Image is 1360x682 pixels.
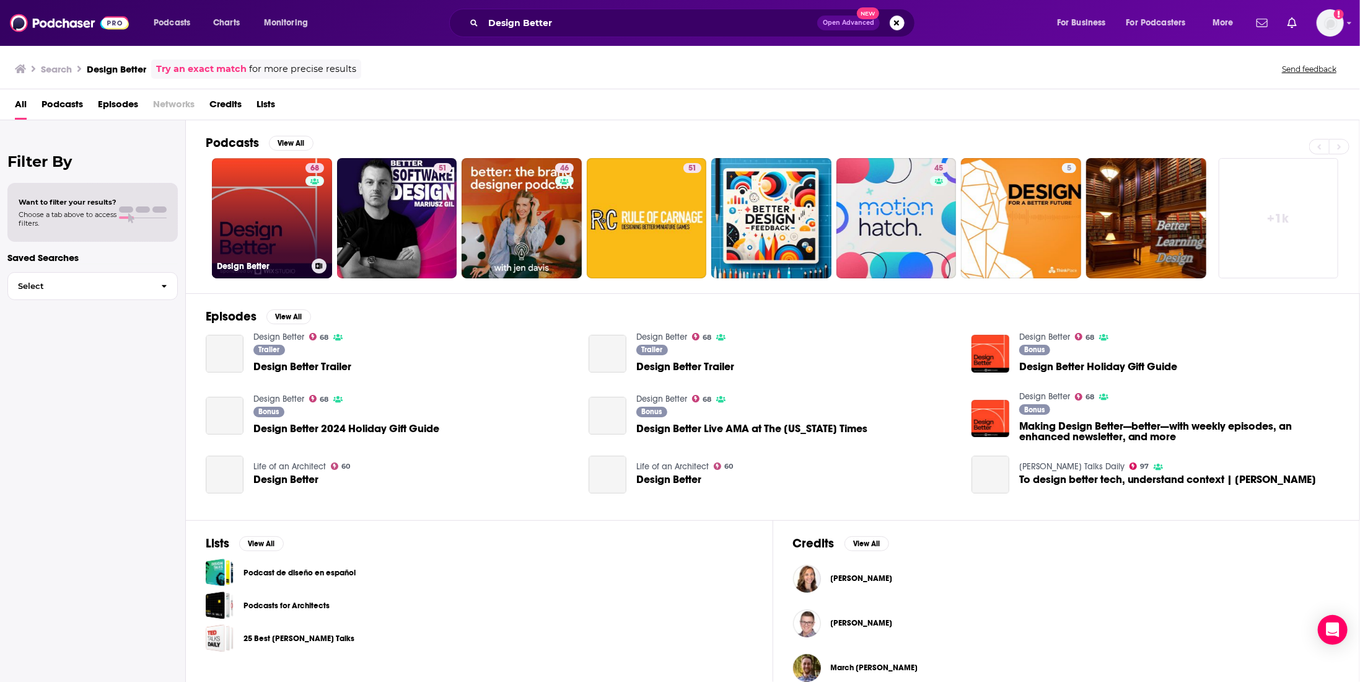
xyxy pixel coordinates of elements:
[1019,474,1317,485] span: To design better tech, understand context | [PERSON_NAME]
[253,394,304,404] a: Design Better
[1213,14,1234,32] span: More
[560,162,569,175] span: 46
[1048,13,1121,33] button: open menu
[831,618,893,628] span: [PERSON_NAME]
[206,135,259,151] h2: Podcasts
[641,346,662,353] span: Trailer
[1317,9,1344,37] button: Show profile menu
[7,153,178,170] h2: Filter By
[831,573,893,583] span: [PERSON_NAME]
[19,210,116,228] span: Choose a tab above to access filters.
[587,158,707,278] a: 51
[7,272,178,300] button: Select
[793,654,821,682] img: March Rogers
[217,261,307,272] h3: Design Better
[1126,14,1186,32] span: For Podcasters
[156,62,247,76] a: Try an exact match
[589,456,626,494] a: Design Better
[972,456,1009,494] a: To design better tech, understand context | Tania Douglas
[793,536,889,551] a: CreditsView All
[1019,421,1340,442] span: Making Design Better—better—with weekly episodes, an enhanced newsletter, and more
[462,158,582,278] a: 46
[206,559,234,587] span: Podcast de diseño en español
[15,94,27,120] a: All
[636,361,734,372] a: Design Better Trailer
[206,135,314,151] a: PodcastsView All
[793,559,1340,598] button: Anna EaglinAnna Eaglin
[309,395,329,402] a: 68
[1019,332,1070,342] a: Design Better
[87,63,146,75] h3: Design Better
[209,94,242,120] span: Credits
[714,463,734,470] a: 60
[253,474,318,485] a: Design Better
[154,14,190,32] span: Podcasts
[692,395,712,402] a: 68
[243,599,330,613] a: Podcasts for Architects
[255,13,324,33] button: open menu
[1140,464,1149,469] span: 97
[930,163,949,173] a: 45
[972,335,1009,373] a: Design Better Holiday Gift Guide
[1318,615,1348,645] div: Open Intercom Messenger
[206,536,284,551] a: ListsView All
[249,62,356,76] span: for more precise results
[1067,162,1071,175] span: 5
[205,13,247,33] a: Charts
[257,94,275,120] a: Lists
[636,461,709,472] a: Life of an Architect
[98,94,138,120] a: Episodes
[793,536,835,551] h2: Credits
[703,397,711,402] span: 68
[1118,13,1204,33] button: open menu
[258,408,279,415] span: Bonus
[831,663,918,673] a: March Rogers
[206,456,243,494] a: Design Better
[206,591,234,619] a: Podcasts for Architects
[206,309,257,324] h2: Episodes
[320,397,328,402] span: 68
[1062,163,1076,173] a: 5
[961,158,1081,278] a: 5
[1219,158,1339,278] a: +1k
[206,624,234,652] a: 25 Best Ted Talks
[831,573,893,583] a: Anna Eaglin
[555,163,574,173] a: 46
[206,536,229,551] h2: Lists
[243,566,356,580] a: Podcast de diseño en español
[212,158,332,278] a: 68Design Better
[213,14,240,32] span: Charts
[857,7,879,19] span: New
[1019,361,1178,372] a: Design Better Holiday Gift Guide
[1130,463,1149,470] a: 97
[264,14,308,32] span: Monitoring
[483,13,817,33] input: Search podcasts, credits, & more...
[310,162,319,175] span: 68
[683,163,701,173] a: 51
[1024,346,1045,353] span: Bonus
[10,11,129,35] a: Podchaser - Follow, Share and Rate Podcasts
[253,423,439,434] a: Design Better 2024 Holiday Gift Guide
[42,94,83,120] span: Podcasts
[253,461,326,472] a: Life of an Architect
[1204,13,1249,33] button: open menu
[1252,12,1273,33] a: Show notifications dropdown
[253,361,351,372] a: Design Better Trailer
[206,397,243,435] a: Design Better 2024 Holiday Gift Guide
[1075,333,1095,340] a: 68
[793,609,821,637] a: Christian Beck
[972,400,1009,438] img: Making Design Better—better—with weekly episodes, an enhanced newsletter, and more
[239,536,284,551] button: View All
[688,162,696,175] span: 51
[253,332,304,342] a: Design Better
[269,136,314,151] button: View All
[206,309,311,324] a: EpisodesView All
